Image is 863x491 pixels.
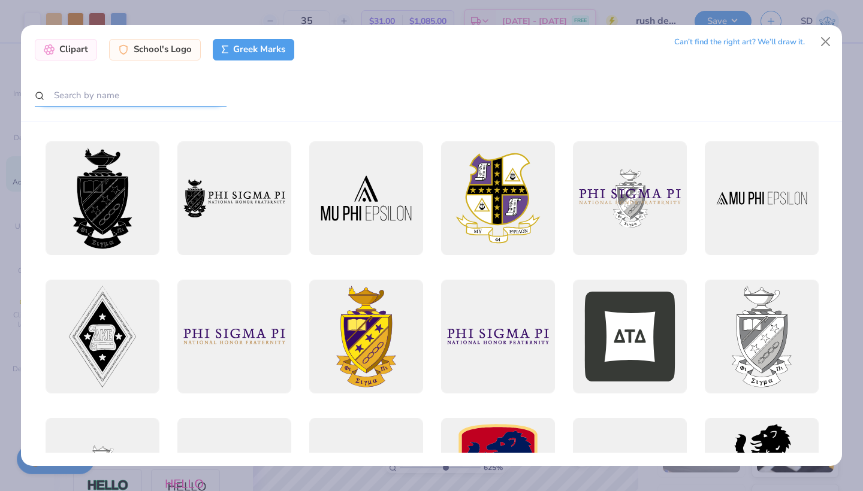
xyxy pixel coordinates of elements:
input: Search by name [35,84,227,107]
div: School's Logo [109,39,201,60]
button: Close [814,31,837,53]
div: Clipart [35,39,97,60]
div: Greek Marks [213,39,295,60]
div: Can’t find the right art? We’ll draw it. [674,32,805,53]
